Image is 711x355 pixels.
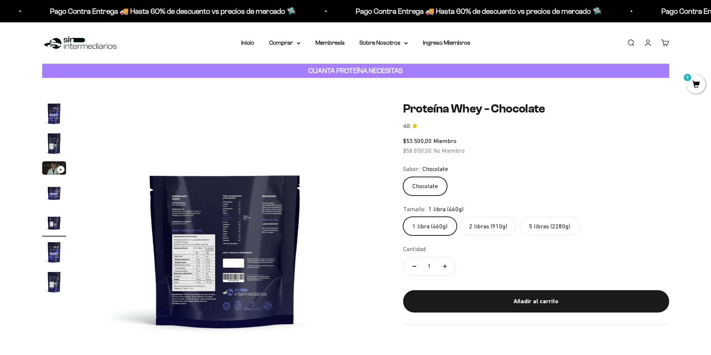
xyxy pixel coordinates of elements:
span: No Miembro [433,147,465,154]
h1: Proteína Whey - Chocolate [403,102,669,116]
img: Proteína Whey - Chocolate [42,210,66,234]
a: Ingreso Miembros [423,39,470,46]
mark: 0 [683,73,692,82]
button: Ir al artículo 7 [42,270,66,296]
span: 1 libra (460g) [428,205,464,214]
legend: Tamaño: [403,205,425,214]
button: Ir al artículo 1 [42,102,66,128]
legend: Sabor: [403,164,420,174]
button: Ir al artículo 2 [42,131,66,158]
a: 4.84.8 de 5.0 estrellas [403,122,669,130]
span: $58.850,00 [403,147,432,154]
img: Proteína Whey - Chocolate [42,102,66,126]
span: Chocolate [422,164,448,174]
span: $53.500,00 [403,137,432,144]
summary: Sobre Nosotros [359,38,408,48]
strong: CUANTA PROTEÍNA NECESITAS [308,67,403,75]
button: Añadir al carrito [403,290,669,313]
p: Pago Contra Entrega 🚚 Hasta 60% de descuento vs precios de mercado 🛸 [356,5,602,17]
img: Proteína Whey - Chocolate [42,240,66,264]
img: Proteína Whey - Chocolate [42,131,66,155]
label: Cantidad: [403,244,427,254]
div: Añadir al carrito [418,297,654,306]
button: Ir al artículo 6 [42,240,66,266]
a: Inicio [241,39,254,46]
img: Proteína Whey - Chocolate [42,270,66,294]
a: Membresía [315,39,344,46]
button: Reducir cantidad [403,257,425,275]
button: Ir al artículo 4 [42,181,66,207]
button: Ir al artículo 5 [42,210,66,237]
a: 0 [687,81,705,89]
summary: Comprar [269,38,300,48]
span: Miembro [433,137,456,144]
p: Pago Contra Entrega 🚚 Hasta 60% de descuento vs precios de mercado 🛸 [50,5,296,17]
button: Ir al artículo 3 [42,161,66,177]
span: 4.8 [403,122,410,130]
img: Proteína Whey - Chocolate [42,181,66,205]
button: Aumentar cantidad [434,257,456,275]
